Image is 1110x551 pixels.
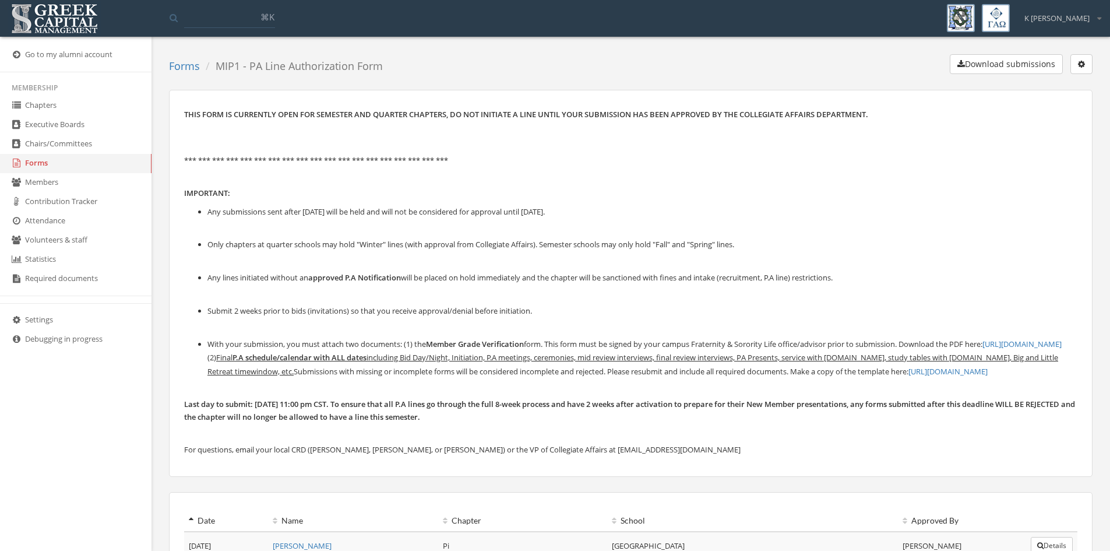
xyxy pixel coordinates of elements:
[169,59,200,73] a: Forms
[908,366,988,377] a: [URL][DOMAIN_NAME]
[308,272,343,283] strong: approved
[898,510,1026,532] th: Approved By
[1017,4,1101,24] div: K [PERSON_NAME]
[950,54,1063,74] button: Download submissions
[207,304,1077,318] li: Submit 2 weeks prior to bids (invitations) so that you receive approval/denial before initiation.
[607,510,898,532] th: School
[1024,13,1090,24] span: K [PERSON_NAME]
[184,109,868,120] strong: THIS FORM IS CURRENTLY OPEN FOR SEMESTER AND QUARTER CHAPTERS, DO NOT INITIATE A LINE UNTIL YOUR ...
[232,352,367,363] u: P.A schedule/calendar with ALL dates
[268,510,438,532] th: Name
[184,510,268,532] th: Date
[903,541,961,551] span: [PERSON_NAME]
[200,59,383,74] li: MIP1 - PA Line Authorization Form
[982,339,1062,349] a: [URL][DOMAIN_NAME]
[260,11,274,23] span: ⌘K
[207,271,1077,285] li: Any lines initiated without an will be placed on hold immediately and the chapter will be sanctio...
[207,238,1077,251] li: Only chapters at quarter schools may hold "Winter" lines (with approval from Collegiate Affairs)....
[426,339,524,349] strong: Member Grade Verification
[207,352,1058,376] u: including Bid Day/Night, Initiation, P.A meetings, ceremonies, mid review interviews, final revie...
[438,510,607,532] th: Chapter
[216,352,232,363] u: Final
[184,399,1075,422] strong: Last day to submit: [DATE] 11:00 pm CST. To ensure that all P.A lines go through the full 8-week ...
[207,205,1077,219] li: Any submissions sent after [DATE] will be held and will not be considered for approval until [DATE].
[184,188,230,198] strong: IMPORTANT:
[345,272,401,283] strong: P.A Notification
[207,338,1077,378] li: With your submission, you must attach two documents: (1) the form. This form must be signed by yo...
[273,541,332,551] a: [PERSON_NAME]
[184,443,1077,456] p: For questions, email your local CRD ([PERSON_NAME], [PERSON_NAME], or [PERSON_NAME]) or the VP of...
